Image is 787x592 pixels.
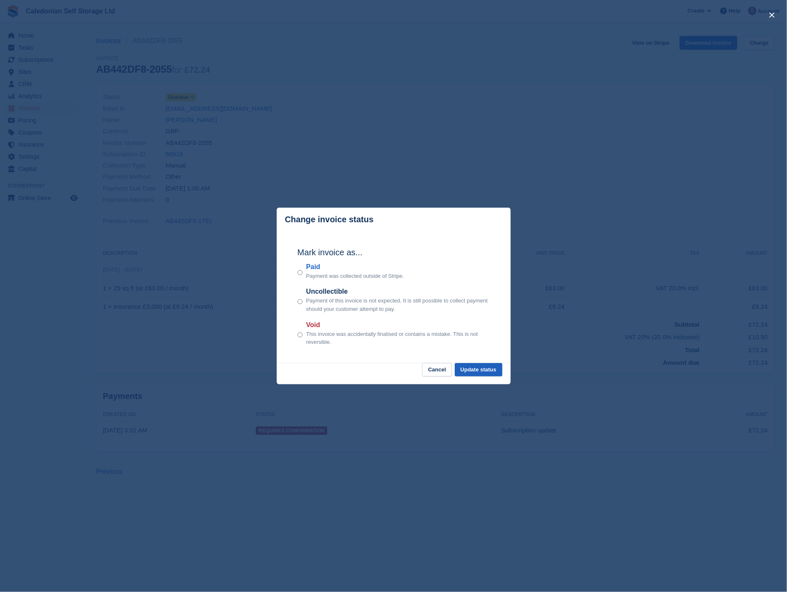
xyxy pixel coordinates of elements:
p: This invoice was accidentally finalised or contains a mistake. This is not reversible. [306,330,489,346]
button: close [765,8,779,22]
button: Update status [455,363,502,377]
p: Payment of this invoice is not expected. It is still possible to collect payment should your cust... [306,297,489,313]
p: Payment was collected outside of Stripe. [306,272,404,280]
label: Paid [306,262,404,272]
button: Cancel [422,363,452,377]
h2: Mark invoice as... [298,246,490,259]
label: Uncollectible [306,287,489,297]
label: Void [306,320,489,330]
p: Change invoice status [285,215,374,224]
